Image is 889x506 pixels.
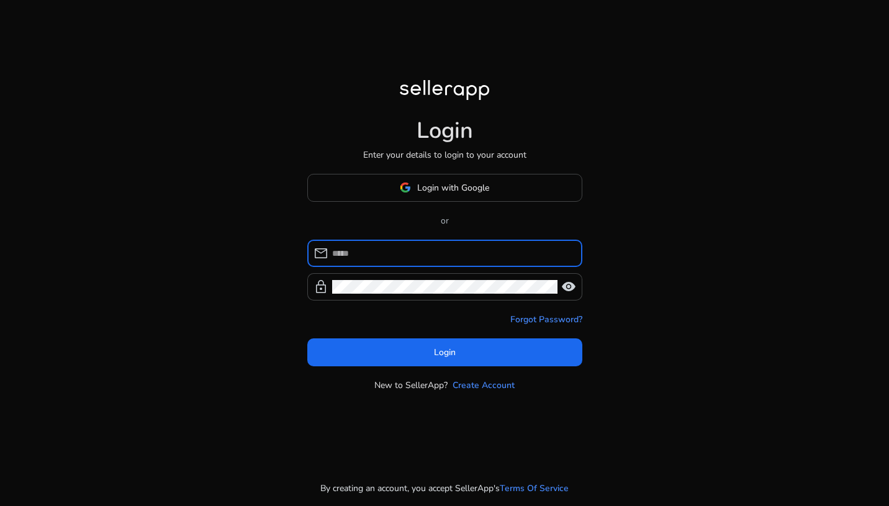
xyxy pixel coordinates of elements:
[417,117,473,144] h1: Login
[314,279,328,294] span: lock
[400,182,411,193] img: google-logo.svg
[314,246,328,261] span: mail
[363,148,526,161] p: Enter your details to login to your account
[417,181,489,194] span: Login with Google
[307,338,582,366] button: Login
[307,174,582,202] button: Login with Google
[434,346,456,359] span: Login
[307,214,582,227] p: or
[500,482,569,495] a: Terms Of Service
[374,379,448,392] p: New to SellerApp?
[453,379,515,392] a: Create Account
[561,279,576,294] span: visibility
[510,313,582,326] a: Forgot Password?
